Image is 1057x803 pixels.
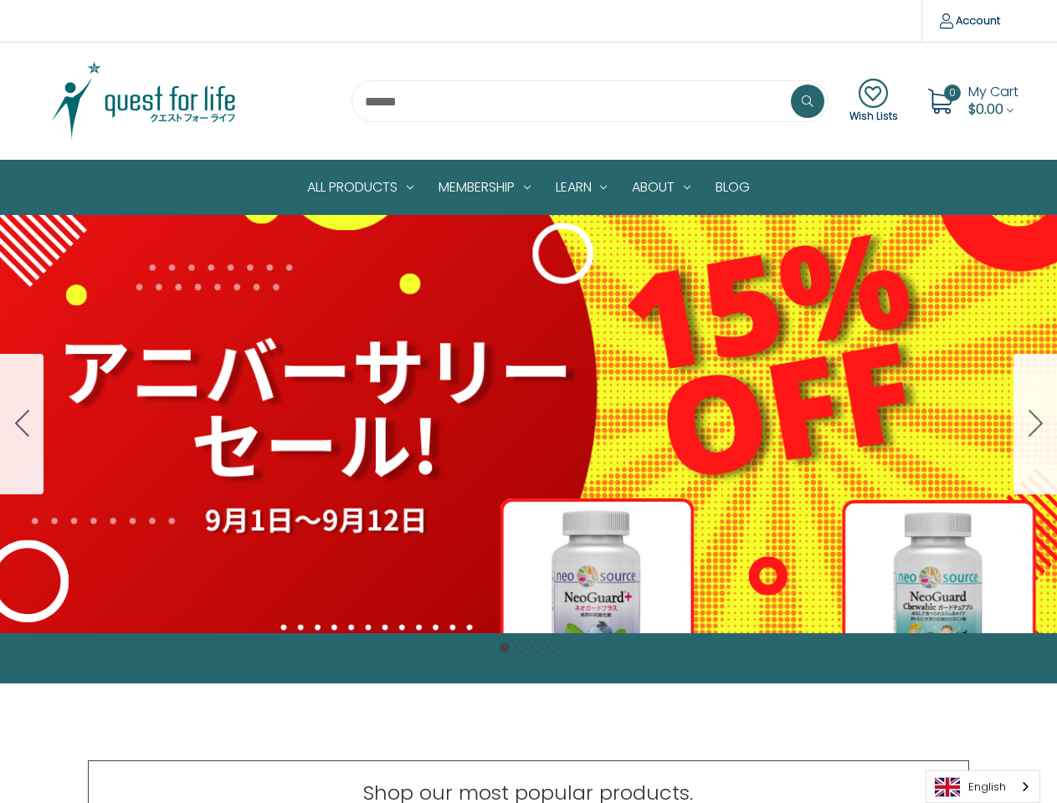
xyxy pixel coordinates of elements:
[295,161,426,214] a: All Products
[926,771,1039,802] a: English
[968,82,1019,119] a: Cart with 0 items
[547,642,557,652] button: Go to slide 4
[39,59,249,143] img: Quest Group
[516,642,526,652] button: Go to slide 2
[531,642,541,652] button: Go to slide 3
[926,770,1040,803] div: Language
[619,161,703,214] a: About
[926,770,1040,803] aside: Language selected: English
[500,642,510,652] button: Go to slide 1
[968,100,1003,119] span: $0.00
[703,161,762,214] a: Blog
[849,79,898,124] a: Wish Lists
[968,82,1019,101] span: My Cart
[426,161,543,214] a: Membership
[543,161,620,214] a: Learn
[944,84,961,101] span: 0
[1013,354,1057,494] button: Go to slide 2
